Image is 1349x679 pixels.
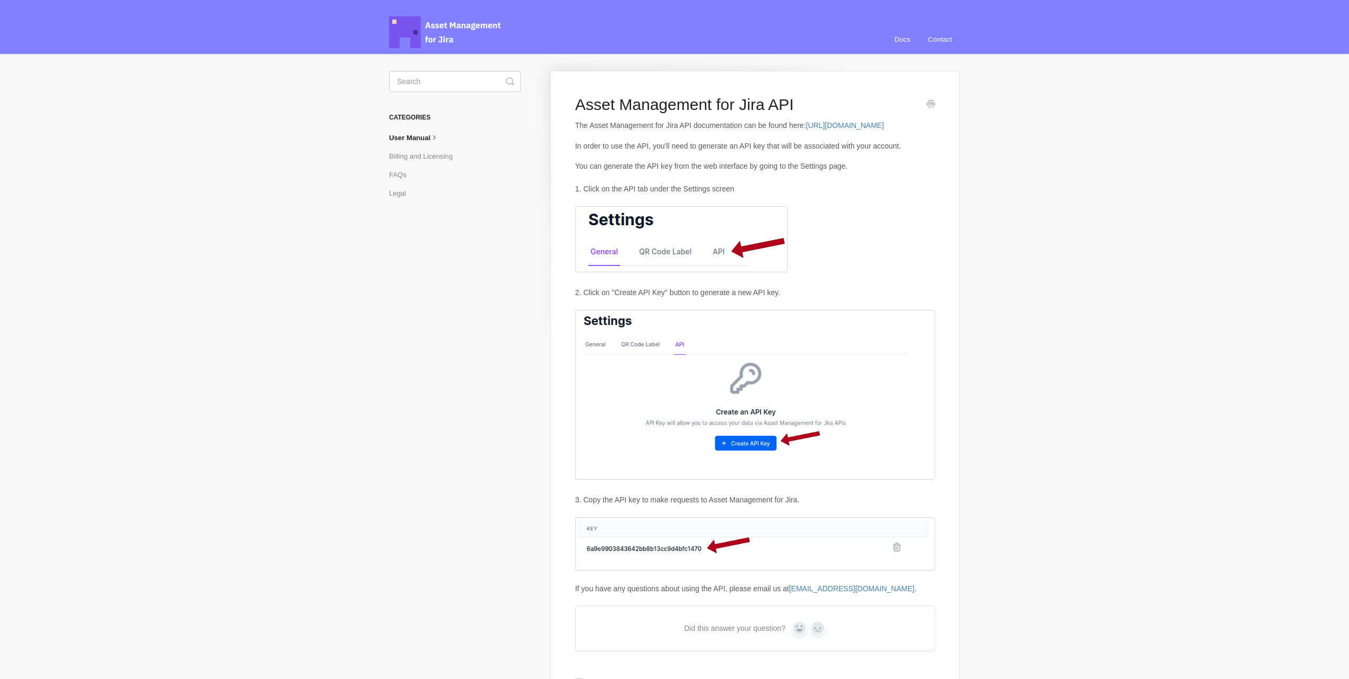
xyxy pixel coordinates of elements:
[789,584,914,593] a: [EMAIL_ADDRESS][DOMAIN_NAME]
[389,16,502,48] span: Asset Management for Jira Docs
[575,583,935,595] p: If you have any questions about using the API, please email us at .
[927,99,935,111] a: Print this Article
[575,287,935,299] div: 2. Click on "Create API Key" button to generate a new API key.
[389,108,521,127] h3: Categories
[575,95,919,114] h1: Asset Management for Jira API
[575,120,935,132] p: The Asset Management for Jira API documentation can be found here:
[684,623,785,633] span: Did this answer your question?
[806,121,884,130] a: [URL][DOMAIN_NAME]
[389,185,414,202] a: Legal
[575,141,935,152] p: In order to use the API, you'll need to generate an API key that will be associated with your acc...
[389,148,460,165] a: Billing and Licensing
[575,183,935,195] div: 1. Click on the API tab under the Settings screen
[920,25,960,54] a: Contact
[575,517,935,570] img: file-2mILNbuevk.png
[575,494,935,506] div: 3. Copy the API key to make requests to Asset Management for Jira.
[389,167,414,183] a: FAQs
[575,310,935,480] img: file-dzh3I8tYSX.png
[389,129,448,146] a: User Manual
[575,206,788,272] img: file-a1mtJv9jwH.png
[886,25,918,54] a: Docs
[575,161,935,172] p: You can generate the API key from the web interface by going to the Settings page.
[389,71,521,92] input: Search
